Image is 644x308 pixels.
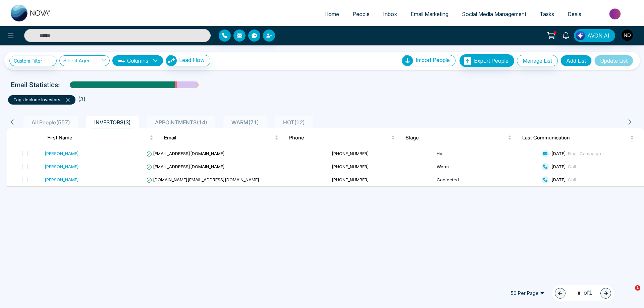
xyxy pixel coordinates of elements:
[574,29,615,42] button: AVON AI
[78,95,86,103] li: ( 3 )
[45,163,79,170] div: [PERSON_NAME]
[318,8,346,20] a: Home
[179,57,205,63] span: Lead Flow
[29,119,73,126] span: All People ( 557 )
[163,55,210,66] a: Lead FlowLead Flow
[576,31,585,40] img: Lead Flow
[164,134,273,142] span: Email
[324,11,339,17] span: Home
[13,97,70,103] p: tags include Investors
[568,151,601,156] span: Email Campaign
[568,11,581,17] span: Deals
[455,8,533,20] a: Social Media Management
[289,134,390,142] span: Phone
[400,128,517,147] th: Stage
[47,134,148,142] span: First Name
[621,285,637,301] iframe: Intercom live chat
[568,164,576,169] span: Call
[92,119,133,126] span: INVESTORS ( 3 )
[416,57,450,63] span: Import People
[517,128,644,147] th: Last Communication
[404,8,455,20] a: Email Marketing
[332,177,369,182] span: [PHONE_NUMBER]
[146,177,259,182] span: [DOMAIN_NAME][EMAIL_ADDRESS][DOMAIN_NAME]
[229,119,262,126] span: WARM ( 71 )
[11,5,51,21] img: Nova CRM Logo
[434,173,539,186] td: Contacted
[540,11,554,17] span: Tasks
[406,134,506,142] span: Stage
[574,289,592,298] span: of 1
[346,8,376,20] a: People
[533,8,561,20] a: Tasks
[332,151,369,156] span: [PHONE_NUMBER]
[517,55,558,66] button: Manage List
[635,285,640,291] span: 1
[42,128,158,147] th: First Name
[280,119,308,126] span: HOT ( 12 )
[594,55,633,66] button: Update List
[152,119,210,126] span: APPOINTMENTS ( 14 )
[284,128,400,147] th: Phone
[332,164,369,169] span: [PHONE_NUMBER]
[551,164,566,169] span: [DATE]
[462,11,526,17] span: Social Media Management
[166,55,177,66] img: Lead Flow
[9,56,57,66] a: Custom Filter
[383,11,397,17] span: Inbox
[45,176,79,183] div: [PERSON_NAME]
[460,54,514,67] button: Export People
[568,177,576,182] span: Call
[434,147,539,160] td: Hot
[474,57,508,64] span: Export People
[506,288,549,299] span: 50 Per Page
[622,29,633,41] img: User Avatar
[376,8,404,20] a: Inbox
[166,55,210,66] button: Lead Flow
[353,11,370,17] span: People
[560,55,592,66] button: Add List
[591,6,640,21] img: Market-place.gif
[411,11,448,17] span: Email Marketing
[561,8,588,20] a: Deals
[551,177,566,182] span: [DATE]
[146,164,225,169] span: [EMAIL_ADDRESS][DOMAIN_NAME]
[522,134,629,142] span: Last Communication
[159,128,284,147] th: Email
[587,32,609,40] span: AVON AI
[11,80,60,90] p: Email Statistics:
[112,55,163,66] button: Columnsdown
[551,151,566,156] span: [DATE]
[146,151,225,156] span: [EMAIL_ADDRESS][DOMAIN_NAME]
[45,150,79,157] div: [PERSON_NAME]
[153,58,158,63] span: down
[434,160,539,173] td: Warm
